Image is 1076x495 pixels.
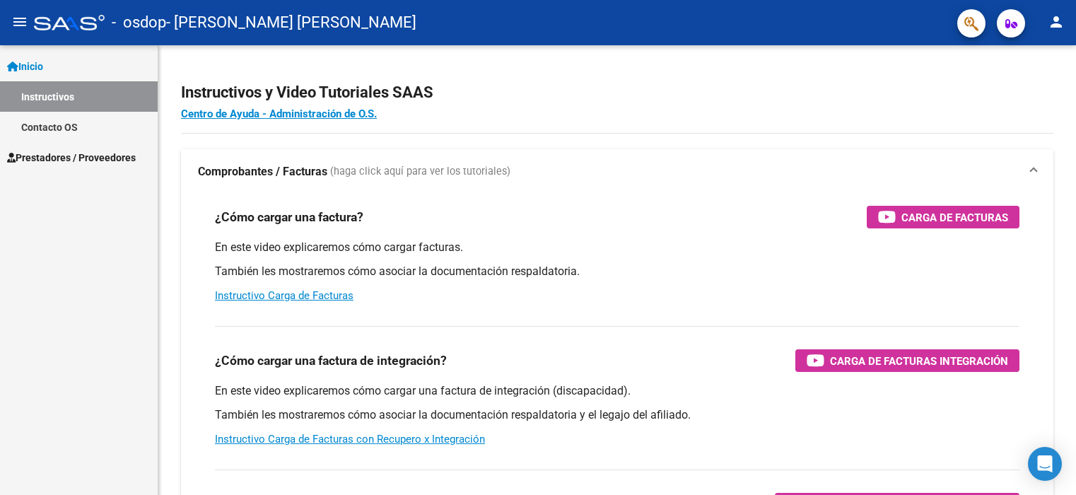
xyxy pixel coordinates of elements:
span: - osdop [112,7,166,38]
strong: Comprobantes / Facturas [198,164,327,180]
div: Open Intercom Messenger [1028,447,1062,481]
h3: ¿Cómo cargar una factura? [215,207,363,227]
a: Instructivo Carga de Facturas [215,289,353,302]
a: Instructivo Carga de Facturas con Recupero x Integración [215,433,485,445]
mat-icon: menu [11,13,28,30]
span: Prestadores / Proveedores [7,150,136,165]
mat-icon: person [1048,13,1065,30]
h2: Instructivos y Video Tutoriales SAAS [181,79,1053,106]
mat-expansion-panel-header: Comprobantes / Facturas (haga click aquí para ver los tutoriales) [181,149,1053,194]
span: - [PERSON_NAME] [PERSON_NAME] [166,7,416,38]
button: Carga de Facturas [867,206,1019,228]
p: También les mostraremos cómo asociar la documentación respaldatoria. [215,264,1019,279]
p: En este video explicaremos cómo cargar facturas. [215,240,1019,255]
span: Inicio [7,59,43,74]
button: Carga de Facturas Integración [795,349,1019,372]
a: Centro de Ayuda - Administración de O.S. [181,107,377,120]
p: También les mostraremos cómo asociar la documentación respaldatoria y el legajo del afiliado. [215,407,1019,423]
span: (haga click aquí para ver los tutoriales) [330,164,510,180]
h3: ¿Cómo cargar una factura de integración? [215,351,447,371]
p: En este video explicaremos cómo cargar una factura de integración (discapacidad). [215,383,1019,399]
span: Carga de Facturas [901,209,1008,226]
span: Carga de Facturas Integración [830,352,1008,370]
